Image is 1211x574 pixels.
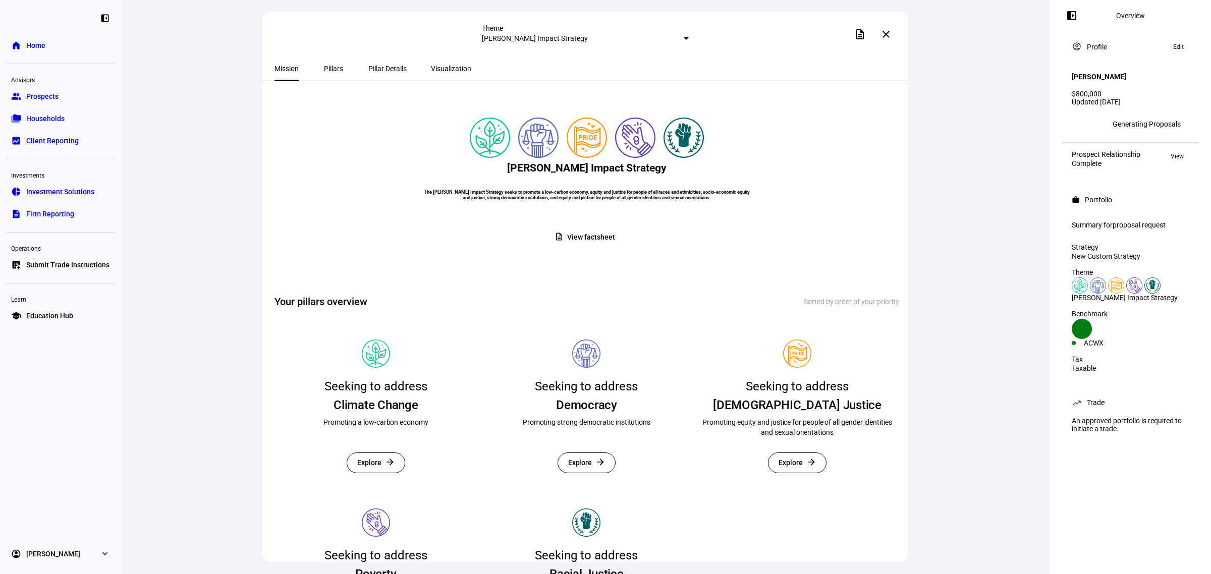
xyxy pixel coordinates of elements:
mat-icon: arrow_forward [806,457,816,467]
img: lgbtqJustice.colored.svg [567,118,607,158]
span: proposal request [1113,221,1166,229]
img: racialJustice.colored.svg [1144,277,1161,294]
div: Updated [DATE] [1072,98,1189,106]
eth-mat-symbol: bid_landscape [11,136,21,146]
img: climateChange.colored.svg [1072,277,1088,294]
div: Advisors [6,72,115,86]
span: Home [26,40,45,50]
span: Education Hub [26,311,73,321]
mat-icon: account_circle [1072,41,1082,51]
div: Generating Proposals [1113,120,1181,128]
span: Client Reporting [26,136,79,146]
div: Taxable [1072,364,1189,372]
div: [DEMOGRAPHIC_DATA] Justice [713,397,882,413]
img: lgbtqJustice.colored.svg [1108,277,1124,294]
eth-mat-symbol: folder_copy [11,113,21,124]
a: homeHome [6,35,115,55]
div: Seeking to address [324,545,427,566]
div: Promoting strong democratic institutions [523,417,650,437]
a: bid_landscapeClient Reporting [6,131,115,151]
span: Edit [1173,41,1184,53]
span: View [1171,150,1184,162]
span: Explore [779,453,803,473]
a: groupProspects [6,86,115,106]
div: ACWX [1084,339,1130,347]
div: Strategy [1072,243,1189,251]
h6: The [PERSON_NAME] Impact Strategy seeks to promote a low-carbon economy, equity and justice for p... [423,189,751,200]
div: Promoting a low-carbon economy [323,417,428,437]
span: Investment Solutions [26,187,94,197]
span: [PERSON_NAME] [26,549,80,559]
div: Trade [1087,398,1105,407]
span: Mission [274,65,299,72]
mat-icon: trending_up [1072,397,1082,408]
div: Operations [6,241,115,255]
div: Summary for [1072,221,1189,229]
mat-select-trigger: [PERSON_NAME] Impact Strategy [482,34,588,42]
img: Pillar icon [362,339,390,368]
img: poverty.colored.svg [1126,277,1142,294]
div: Seeking to address [746,376,849,397]
span: Explore [357,453,381,473]
div: Investments [6,167,115,182]
button: Explore [558,452,616,473]
eth-mat-symbol: account_circle [11,549,21,559]
div: Learn [6,292,115,306]
eth-mat-symbol: list_alt_add [11,260,21,270]
span: Prospects [26,91,59,101]
div: Complete [1072,159,1140,167]
eth-mat-symbol: home [11,40,21,50]
div: Tax [1072,355,1189,363]
div: New Custom Strategy [1072,252,1189,260]
span: Pillar Details [368,65,407,72]
button: View [1166,150,1189,162]
mat-icon: arrow_forward [595,457,606,467]
h4: [PERSON_NAME] [1072,73,1126,81]
div: An approved portfolio is required to initiate a trade. [1066,413,1195,437]
span: View factsheet [567,227,615,247]
div: Theme [1072,268,1189,276]
h2: [PERSON_NAME] Impact Strategy [507,162,667,174]
button: View factsheet [546,227,627,247]
div: $800,000 [1072,90,1189,98]
mat-icon: close [880,28,892,40]
eth-mat-symbol: pie_chart [11,187,21,197]
img: poverty.colored.svg [615,118,655,158]
div: Promoting equity and justice for people of all gender identities and sexual orientations [696,417,899,437]
span: DT [1076,121,1084,128]
a: folder_copyHouseholds [6,108,115,129]
a: pie_chartInvestment Solutions [6,182,115,202]
span: Firm Reporting [26,209,74,219]
eth-mat-symbol: expand_more [100,549,110,559]
div: Sorted by order of your priority [804,298,899,306]
div: Seeking to address [324,376,427,397]
mat-icon: description [854,28,866,40]
span: Households [26,113,65,124]
button: Explore [768,452,827,473]
mat-icon: description [555,232,564,241]
button: Explore [347,452,405,473]
div: Portfolio [1085,196,1112,204]
eth-mat-symbol: group [11,91,21,101]
eth-mat-symbol: school [11,311,21,321]
img: Pillar icon [362,508,390,537]
eth-panel-overview-card-header: Profile [1072,41,1189,53]
div: Benchmark [1072,310,1189,318]
img: climateChange.colored.svg [470,118,510,158]
eth-mat-symbol: left_panel_close [100,13,110,23]
div: Climate Change [334,397,418,413]
div: Seeking to address [535,376,638,397]
a: descriptionFirm Reporting [6,204,115,224]
img: racialJustice.colored.svg [664,118,704,158]
div: Prospect Relationship [1072,150,1140,158]
img: democracy.colored.svg [518,118,559,158]
div: Seeking to address [535,545,638,566]
span: Pillars [324,65,343,72]
div: Democracy [556,397,617,413]
img: Pillar icon [572,508,600,537]
span: Explore [568,453,592,473]
eth-panel-overview-card-header: Trade [1072,396,1189,409]
mat-icon: work [1072,196,1080,204]
img: Pillar icon [783,339,811,368]
img: democracy.colored.svg [1090,277,1106,294]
